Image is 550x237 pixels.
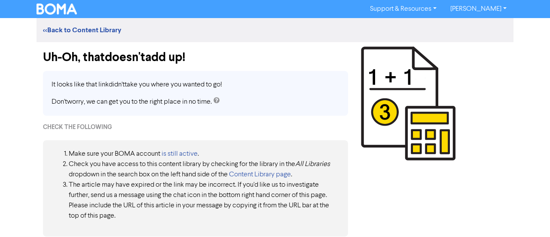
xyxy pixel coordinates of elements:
[43,42,348,65] div: Uh-Oh, that doesn't add up!
[52,97,339,107] p: Don't worry, we can get you to the right place in no time.
[37,3,77,15] img: BOMA Logo
[69,180,339,221] li: The article may have expired or the link may be incorrect. If you'd like us to investigate furthe...
[43,123,348,132] div: Check the following
[229,171,291,178] a: Content Library page
[295,161,330,168] i: All Libraries
[69,159,339,180] li: Check you have access to this content library by checking for the library in the dropdown in the ...
[162,151,198,157] a: is still active
[361,46,455,160] img: 1 + 1 = 3
[443,2,513,16] a: [PERSON_NAME]
[52,80,339,90] p: It looks like that link didn't take you where you wanted to go!
[363,2,443,16] a: Support & Resources
[507,196,550,237] iframe: Chat Widget
[69,149,339,159] li: Make sure your BOMA account .
[43,26,121,34] a: <<Back to Content Library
